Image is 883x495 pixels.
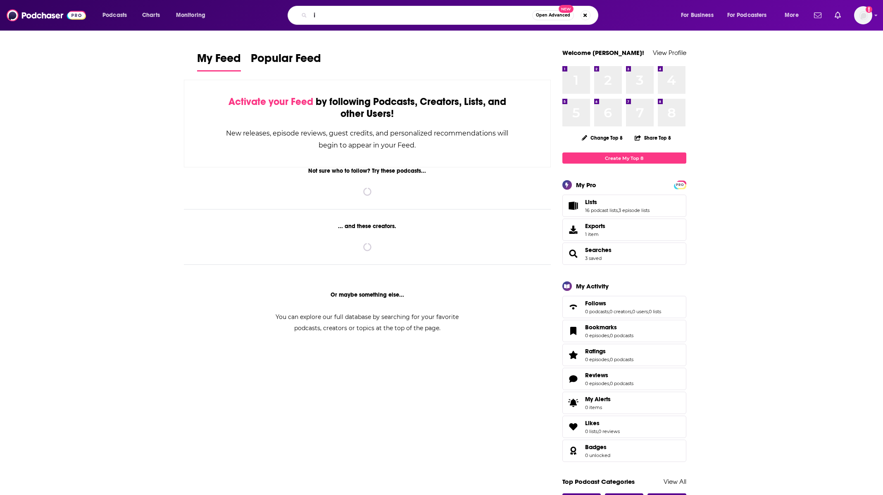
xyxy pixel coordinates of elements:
button: open menu [675,9,724,22]
div: My Activity [576,282,609,290]
svg: Add a profile image [866,6,872,13]
a: 0 unlocked [585,452,610,458]
span: , [597,428,598,434]
div: Or maybe something else... [184,291,551,298]
span: , [631,309,632,314]
span: Follows [562,296,686,318]
span: Ratings [585,347,606,355]
a: 0 creators [609,309,631,314]
span: Charts [142,10,160,21]
span: , [609,381,610,386]
span: My Alerts [585,395,611,403]
div: by following Podcasts, Creators, Lists, and other Users! [226,96,509,120]
button: open menu [722,9,779,22]
span: Follows [585,300,606,307]
a: Likes [565,421,582,433]
a: 0 podcasts [585,309,609,314]
a: View Profile [653,49,686,57]
a: Ratings [585,347,633,355]
a: 0 episodes [585,357,609,362]
input: Search podcasts, credits, & more... [310,9,532,22]
a: Reviews [565,373,582,385]
div: My Pro [576,181,596,189]
span: New [559,5,574,13]
span: PRO [675,182,685,188]
a: 0 podcasts [610,381,633,386]
a: Follows [565,301,582,313]
span: Lists [585,198,597,206]
span: Exports [585,222,605,230]
span: Activate your Feed [228,95,313,108]
span: Ratings [562,344,686,366]
span: Likes [585,419,600,427]
a: 0 reviews [598,428,620,434]
a: 0 podcasts [610,333,633,338]
a: Searches [565,248,582,259]
a: Badges [565,445,582,457]
button: Show profile menu [854,6,872,24]
a: Lists [565,200,582,212]
a: Bookmarks [565,325,582,337]
span: Likes [562,416,686,438]
div: You can explore our full database by searching for your favorite podcasts, creators or topics at ... [266,312,469,334]
span: Badges [585,443,607,451]
button: Share Top 8 [634,130,671,146]
a: Searches [585,246,612,254]
a: 3 saved [585,255,602,261]
div: Search podcasts, credits, & more... [295,6,606,25]
span: Podcasts [102,10,127,21]
a: Bookmarks [585,324,633,331]
a: Ratings [565,349,582,361]
a: Show notifications dropdown [811,8,825,22]
a: 0 episodes [585,333,609,338]
span: Logged in as ZoeJethani [854,6,872,24]
span: My Alerts [565,397,582,409]
span: Badges [562,440,686,462]
span: For Business [681,10,714,21]
a: 0 podcasts [610,357,633,362]
img: Podchaser - Follow, Share and Rate Podcasts [7,7,86,23]
a: Exports [562,219,686,241]
span: 0 items [585,405,611,410]
a: My Alerts [562,392,686,414]
span: 1 item [585,231,605,237]
button: open menu [779,9,809,22]
a: Follows [585,300,661,307]
img: User Profile [854,6,872,24]
a: Create My Top 8 [562,152,686,164]
a: Show notifications dropdown [831,8,844,22]
a: 0 lists [649,309,661,314]
a: Welcome [PERSON_NAME]! [562,49,644,57]
a: 16 podcast lists [585,207,618,213]
a: PRO [675,181,685,188]
div: Not sure who to follow? Try these podcasts... [184,167,551,174]
span: Bookmarks [585,324,617,331]
span: Open Advanced [536,13,570,17]
span: , [609,333,610,338]
span: Reviews [562,368,686,390]
button: Change Top 8 [577,133,628,143]
span: Exports [565,224,582,236]
span: For Podcasters [727,10,767,21]
span: More [785,10,799,21]
a: Charts [137,9,165,22]
a: 0 users [632,309,648,314]
span: Bookmarks [562,320,686,342]
a: 3 episode lists [619,207,650,213]
button: open menu [97,9,138,22]
a: 0 episodes [585,381,609,386]
span: , [609,357,610,362]
a: Badges [585,443,610,451]
a: View All [664,478,686,485]
span: , [648,309,649,314]
a: Reviews [585,371,633,379]
div: New releases, episode reviews, guest credits, and personalized recommendations will begin to appe... [226,127,509,151]
span: My Feed [197,51,241,70]
a: Top Podcast Categories [562,478,635,485]
span: Monitoring [176,10,205,21]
